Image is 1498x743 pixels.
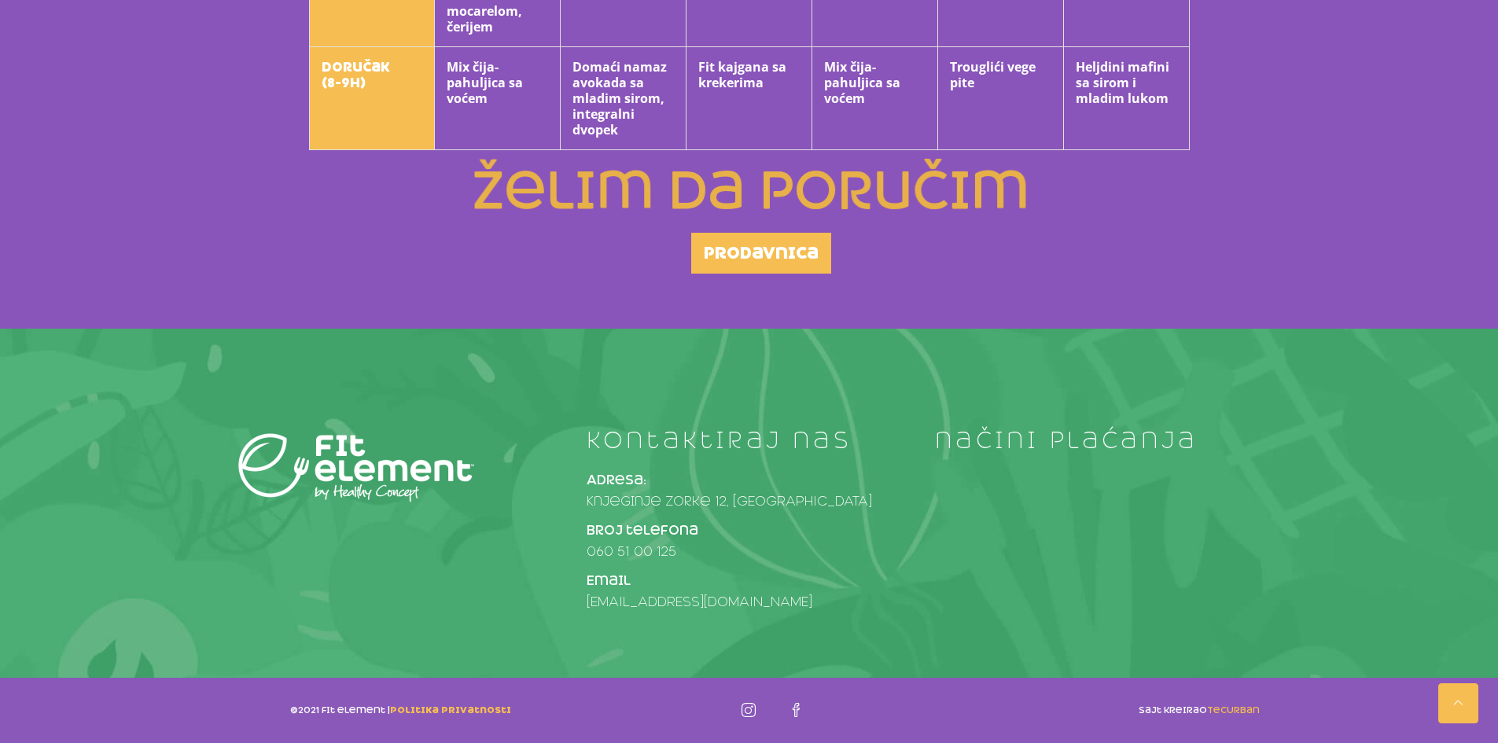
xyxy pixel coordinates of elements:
strong: Broj telefona [587,522,698,539]
th: Domaći namaz avokada sa mladim sirom, integralni dvopek [561,47,686,150]
a: 060 51 00 125 [587,543,676,560]
th: Trouglići vege pite [937,47,1063,150]
p: sajt kreirao [935,703,1260,718]
th: Fit kajgana sa krekerima [686,47,812,150]
strong: Email [587,572,631,589]
a: prodavnica [691,233,831,274]
th: doručak (8-9h) [309,47,435,150]
span: prodavnica [704,245,819,261]
h2: želim da poručim [311,166,1192,217]
a: [EMAIL_ADDRESS][DOMAIN_NAME] [587,594,812,610]
th: Mix čija-pahuljica sa voćem [435,47,561,150]
th: Mix čija-pahuljica sa voćem [812,47,937,150]
a: TecUrban [1207,704,1260,715]
p: ©2021 fit element | [238,703,563,718]
h4: kontaktiraj nas [587,428,911,453]
h4: načini plaćanja [935,428,1260,453]
a: politika privatnosti [390,704,511,715]
strong: Adresa: [587,472,646,488]
th: Heljdini mafini sa sirom i mladim lukom [1063,47,1189,150]
p: Knjeginje Zorke 12, [GEOGRAPHIC_DATA] [587,469,911,512]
